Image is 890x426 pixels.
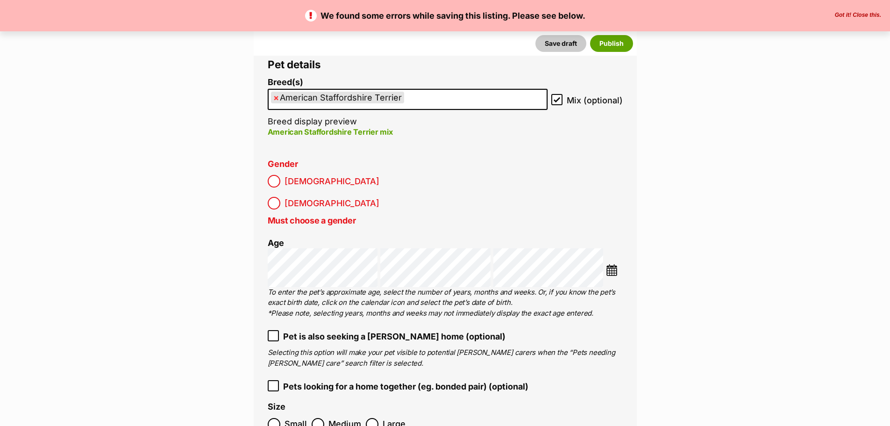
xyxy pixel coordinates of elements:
[832,12,884,19] button: Close the banner
[268,347,623,368] p: Selecting this option will make your pet visible to potential [PERSON_NAME] carers when the “Pets...
[268,78,548,147] li: Breed display preview
[285,197,379,209] span: [DEMOGRAPHIC_DATA]
[268,78,548,87] label: Breed(s)
[285,175,379,188] span: [DEMOGRAPHIC_DATA]
[283,330,506,343] span: Pet is also seeking a [PERSON_NAME] home (optional)
[273,92,279,103] span: ×
[268,238,284,248] label: Age
[283,380,528,393] span: Pets looking for a home together (eg. bonded pair) (optional)
[268,126,548,137] p: American Staffordshire Terrier mix
[567,94,623,107] span: Mix (optional)
[535,35,586,52] button: Save draft
[590,35,633,52] button: Publish
[268,58,321,71] span: Pet details
[268,214,623,227] p: Must choose a gender
[606,264,618,276] img: ...
[268,287,623,319] p: To enter the pet’s approximate age, select the number of years, months and weeks. Or, if you know...
[268,402,285,412] label: Size
[268,159,298,169] label: Gender
[271,92,404,103] li: American Staffordshire Terrier
[9,9,881,22] p: We found some errors while saving this listing. Please see below.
